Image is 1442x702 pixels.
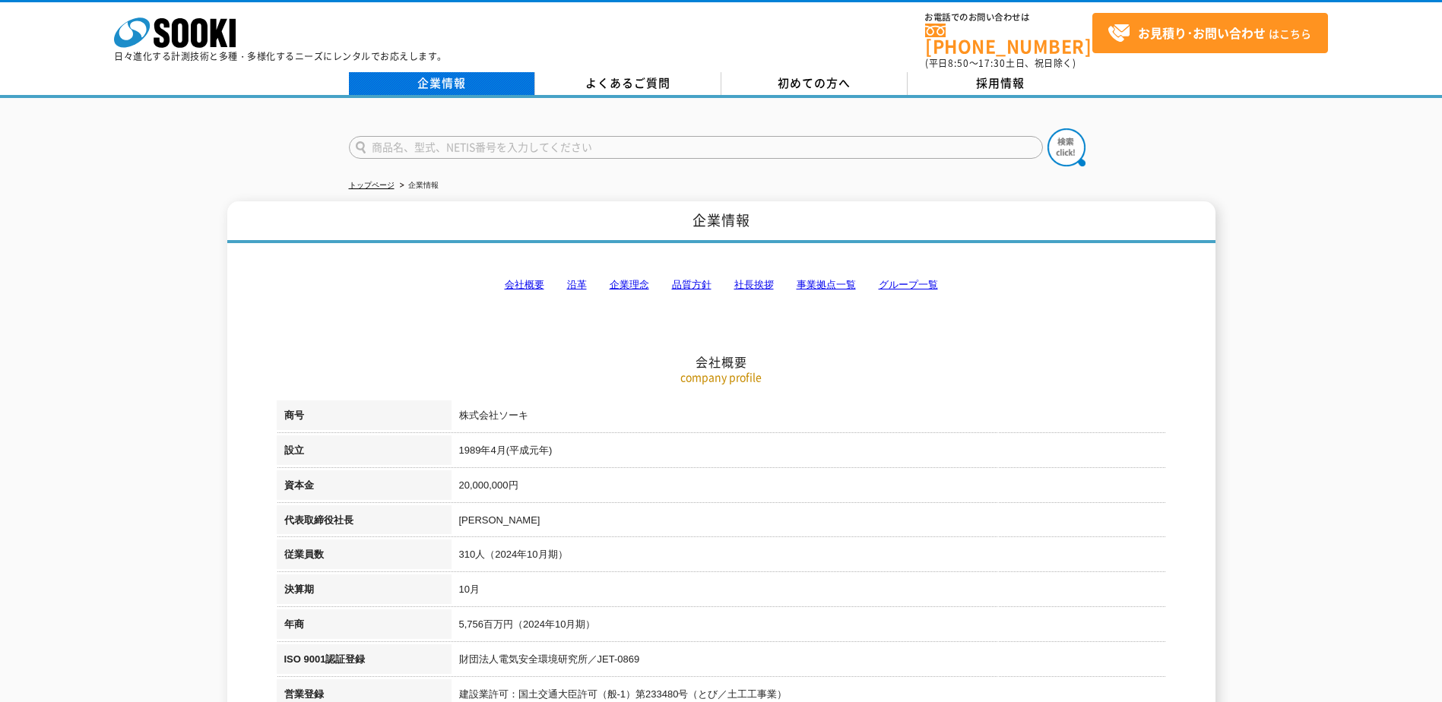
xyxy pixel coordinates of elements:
th: 年商 [277,609,452,644]
td: 20,000,000円 [452,470,1166,505]
strong: お見積り･お問い合わせ [1138,24,1266,42]
td: [PERSON_NAME] [452,505,1166,540]
td: 10月 [452,574,1166,609]
a: お見積り･お問い合わせはこちら [1092,13,1328,53]
a: グループ一覧 [879,279,938,290]
th: 代表取締役社長 [277,505,452,540]
a: 社長挨拶 [734,279,774,290]
span: (平日 ～ 土日、祝日除く) [925,56,1076,70]
a: 採用情報 [908,72,1094,95]
a: 会社概要 [505,279,544,290]
p: 日々進化する計測技術と多種・多様化するニーズにレンタルでお応えします。 [114,52,447,61]
th: ISO 9001認証登録 [277,644,452,679]
th: 資本金 [277,470,452,505]
td: 1989年4月(平成元年) [452,435,1166,470]
a: トップページ [349,181,395,189]
a: [PHONE_NUMBER] [925,24,1092,55]
h2: 会社概要 [277,202,1166,370]
p: company profile [277,369,1166,385]
span: お電話でのお問い合わせは [925,13,1092,22]
a: 品質方針 [672,279,711,290]
li: 企業情報 [397,178,439,194]
span: 初めての方へ [778,74,851,91]
td: 5,756百万円（2024年10月期） [452,609,1166,644]
a: 初めての方へ [721,72,908,95]
a: よくあるご質問 [535,72,721,95]
input: 商品名、型式、NETIS番号を入力してください [349,136,1043,159]
td: 株式会社ソーキ [452,400,1166,435]
a: 企業理念 [610,279,649,290]
span: はこちら [1108,22,1311,45]
th: 決算期 [277,574,452,609]
a: 事業拠点一覧 [797,279,856,290]
th: 商号 [277,400,452,435]
a: 沿革 [567,279,587,290]
h1: 企業情報 [227,201,1215,243]
a: 企業情報 [349,72,535,95]
td: 310人（2024年10月期） [452,539,1166,574]
th: 従業員数 [277,539,452,574]
img: btn_search.png [1047,128,1085,166]
span: 17:30 [978,56,1006,70]
td: 財団法人電気安全環境研究所／JET-0869 [452,644,1166,679]
span: 8:50 [948,56,969,70]
th: 設立 [277,435,452,470]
